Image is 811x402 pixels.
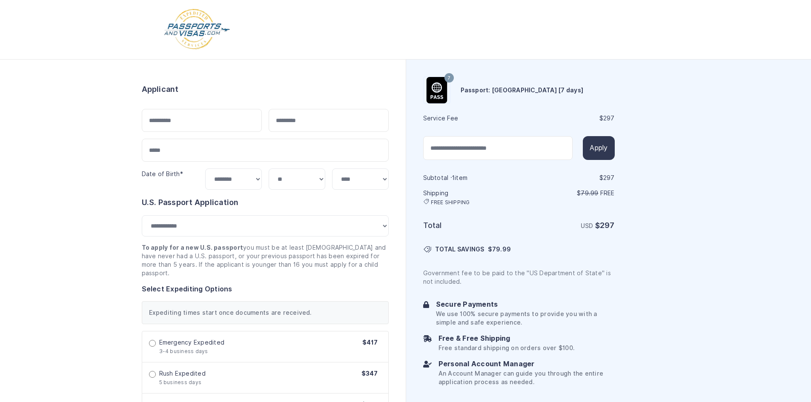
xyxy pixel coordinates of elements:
[435,245,484,254] span: TOTAL SAVINGS
[424,77,450,103] img: Product Name
[159,379,202,385] span: 5 business days
[520,189,615,197] p: $
[492,246,511,253] span: 79.99
[142,243,389,277] p: you must be at least [DEMOGRAPHIC_DATA] and have never had a U.S. passport, or your previous pass...
[361,370,378,377] span: $347
[438,369,615,386] p: An Account Manager can guide you through the entire application process as needed.
[581,190,598,197] span: 79.99
[603,115,615,122] span: 297
[600,190,615,197] span: Free
[362,339,378,346] span: $417
[436,310,615,327] p: We use 100% secure payments to provide you with a simple and safe experience.
[600,221,615,230] span: 297
[423,114,518,123] h6: Service Fee
[581,222,593,229] span: USD
[159,338,225,347] span: Emergency Expedited
[159,348,208,354] span: 3-4 business days
[520,114,615,123] div: $
[423,189,518,206] h6: Shipping
[436,299,615,310] h6: Secure Payments
[423,220,518,231] h6: Total
[142,284,389,294] h6: Select Expediting Options
[142,171,183,177] label: Date of Birth*
[447,73,450,84] span: 7
[438,344,574,352] p: Free standard shipping on orders over $100.
[452,174,455,181] span: 1
[163,9,231,51] img: Logo
[159,369,206,378] span: Rush Expedited
[142,83,179,95] h6: Applicant
[603,174,615,181] span: 297
[142,197,389,208] h6: U.S. Passport Application
[520,174,615,182] div: $
[142,244,244,251] strong: To apply for a new U.S. passport
[583,136,614,160] button: Apply
[595,221,615,230] strong: $
[431,199,470,206] span: FREE SHIPPING
[142,301,389,324] div: Expediting times start once documents are received.
[438,334,574,344] h6: Free & Free Shipping
[423,269,615,286] p: Government fee to be paid to the "US Department of State" is not included.
[423,174,518,182] h6: Subtotal · item
[438,359,615,369] h6: Personal Account Manager
[461,86,584,94] h6: Passport: [GEOGRAPHIC_DATA] [7 days]
[488,245,511,254] span: $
